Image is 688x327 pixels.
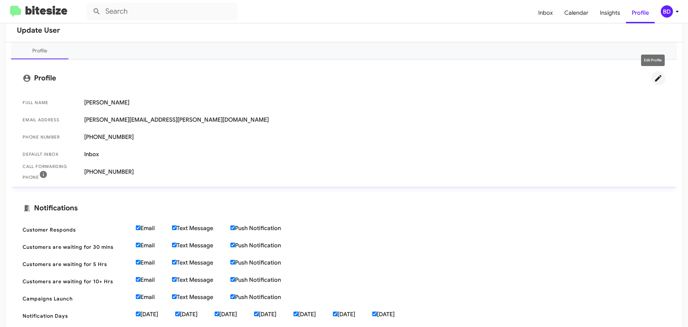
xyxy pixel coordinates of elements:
[641,55,665,66] div: Edit Profile
[293,312,298,316] input: [DATE]
[230,260,235,265] input: Push Notification
[254,311,293,318] label: [DATE]
[372,311,412,318] label: [DATE]
[32,47,47,54] div: Profile
[23,134,78,141] span: Phone number
[136,276,172,284] label: Email
[175,312,180,316] input: [DATE]
[136,260,140,265] input: Email
[230,225,235,230] input: Push Notification
[172,277,177,282] input: Text Message
[87,3,237,20] input: Search
[23,261,130,268] span: Customers are waiting for 5 Hrs
[172,259,230,266] label: Text Message
[23,295,130,302] span: Campaigns Launch
[172,294,177,299] input: Text Message
[17,25,671,36] h2: Update User
[23,278,130,285] span: Customers are waiting for 10+ Hrs
[230,277,235,282] input: Push Notification
[655,5,680,18] button: BD
[230,243,235,247] input: Push Notification
[172,276,230,284] label: Text Message
[559,3,594,23] a: Calendar
[23,204,665,212] mat-card-title: Notifications
[136,312,140,316] input: [DATE]
[23,71,665,85] mat-card-title: Profile
[230,294,298,301] label: Push Notification
[23,116,78,123] span: Email Address
[23,312,130,319] span: Notification Days
[23,243,130,251] span: Customers are waiting for 30 mins
[84,116,665,123] span: [PERSON_NAME][EMAIL_ADDRESS][PERSON_NAME][DOMAIN_NAME]
[372,312,377,316] input: [DATE]
[626,3,655,23] a: Profile
[230,225,298,232] label: Push Notification
[172,260,177,265] input: Text Message
[23,226,130,233] span: Customer Responds
[333,311,372,318] label: [DATE]
[333,312,338,316] input: [DATE]
[293,311,333,318] label: [DATE]
[230,294,235,299] input: Push Notification
[215,311,254,318] label: [DATE]
[230,242,298,249] label: Push Notification
[172,225,177,230] input: Text Message
[23,163,78,181] span: Call Forwarding Phone
[172,294,230,301] label: Text Message
[172,242,230,249] label: Text Message
[215,312,219,316] input: [DATE]
[172,225,230,232] label: Text Message
[136,243,140,247] input: Email
[230,259,298,266] label: Push Notification
[84,168,665,176] span: [PHONE_NUMBER]
[136,225,172,232] label: Email
[136,277,140,282] input: Email
[172,243,177,247] input: Text Message
[84,151,665,158] span: Inbox
[136,225,140,230] input: Email
[661,5,673,18] div: BD
[84,99,665,106] span: [PERSON_NAME]
[136,242,172,249] label: Email
[23,151,78,158] span: Default Inbox
[175,311,215,318] label: [DATE]
[532,3,559,23] a: Inbox
[254,312,259,316] input: [DATE]
[136,259,172,266] label: Email
[594,3,626,23] a: Insights
[23,99,78,106] span: Full Name
[84,134,665,141] span: [PHONE_NUMBER]
[136,294,172,301] label: Email
[136,311,175,318] label: [DATE]
[230,276,298,284] label: Push Notification
[136,294,140,299] input: Email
